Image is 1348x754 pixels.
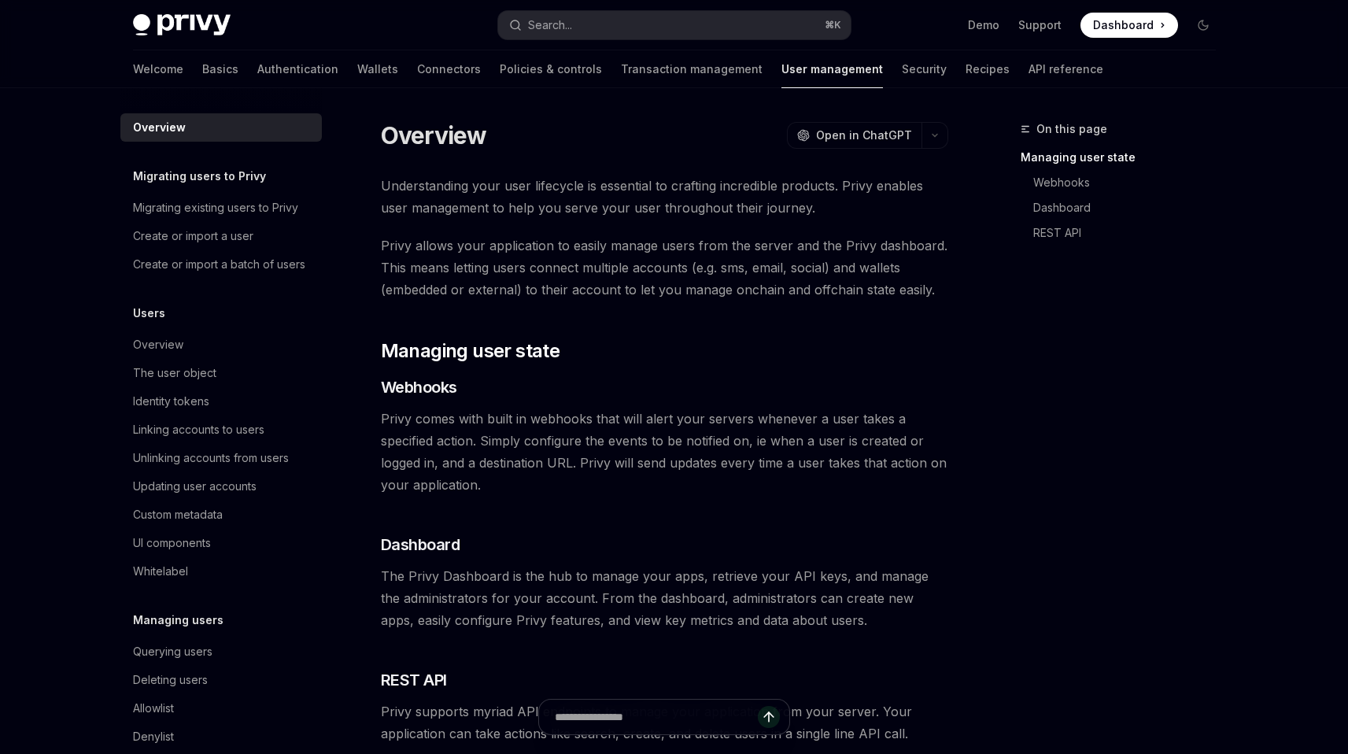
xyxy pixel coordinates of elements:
span: Privy allows your application to easily manage users from the server and the Privy dashboard. Thi... [381,235,948,301]
a: Webhooks [1033,170,1228,195]
a: Recipes [966,50,1010,88]
a: Unlinking accounts from users [120,444,322,472]
div: Create or import a batch of users [133,255,305,274]
span: Open in ChatGPT [816,128,912,143]
a: Migrating existing users to Privy [120,194,322,222]
div: Overview [133,335,183,354]
button: Send message [758,706,780,728]
span: Webhooks [381,376,457,398]
a: Querying users [120,638,322,666]
div: UI components [133,534,211,553]
div: Migrating existing users to Privy [133,198,298,217]
a: Overview [120,113,322,142]
span: Managing user state [381,338,560,364]
button: Search...⌘K [498,11,851,39]
a: The user object [120,359,322,387]
button: Toggle dark mode [1191,13,1216,38]
a: Custom metadata [120,501,322,529]
a: Denylist [120,723,322,751]
span: Dashboard [1093,17,1154,33]
span: REST API [381,669,447,691]
div: Deleting users [133,671,208,689]
div: Denylist [133,727,174,746]
h5: Migrating users to Privy [133,167,266,186]
div: Linking accounts to users [133,420,264,439]
span: On this page [1036,120,1107,139]
img: dark logo [133,14,231,36]
h5: Managing users [133,611,223,630]
div: Search... [528,16,572,35]
a: Create or import a user [120,222,322,250]
a: Overview [120,331,322,359]
div: Overview [133,118,186,137]
a: Whitelabel [120,557,322,586]
a: Support [1018,17,1062,33]
a: Deleting users [120,666,322,694]
span: ⌘ K [825,19,841,31]
a: Dashboard [1080,13,1178,38]
a: Connectors [417,50,481,88]
a: Linking accounts to users [120,416,322,444]
button: Open in ChatGPT [787,122,921,149]
div: Custom metadata [133,505,223,524]
a: Updating user accounts [120,472,322,501]
span: Dashboard [381,534,460,556]
div: Whitelabel [133,562,188,581]
h5: Users [133,304,165,323]
a: Policies & controls [500,50,602,88]
a: Demo [968,17,999,33]
a: Dashboard [1033,195,1228,220]
a: Create or import a batch of users [120,250,322,279]
a: API reference [1029,50,1103,88]
a: UI components [120,529,322,557]
a: Security [902,50,947,88]
span: The Privy Dashboard is the hub to manage your apps, retrieve your API keys, and manage the admini... [381,565,948,631]
span: Understanding your user lifecycle is essential to crafting incredible products. Privy enables use... [381,175,948,219]
a: Identity tokens [120,387,322,416]
a: Wallets [357,50,398,88]
a: Welcome [133,50,183,88]
div: Querying users [133,642,212,661]
div: Unlinking accounts from users [133,449,289,468]
div: Create or import a user [133,227,253,246]
div: Identity tokens [133,392,209,411]
a: Allowlist [120,694,322,723]
a: Authentication [257,50,338,88]
a: User management [781,50,883,88]
div: Updating user accounts [133,477,257,496]
div: Allowlist [133,699,174,718]
div: The user object [133,364,216,383]
a: Transaction management [621,50,763,88]
h1: Overview [381,121,487,150]
a: Basics [202,50,238,88]
a: Managing user state [1021,145,1228,170]
span: Privy comes with built in webhooks that will alert your servers whenever a user takes a specified... [381,408,948,496]
a: REST API [1033,220,1228,246]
